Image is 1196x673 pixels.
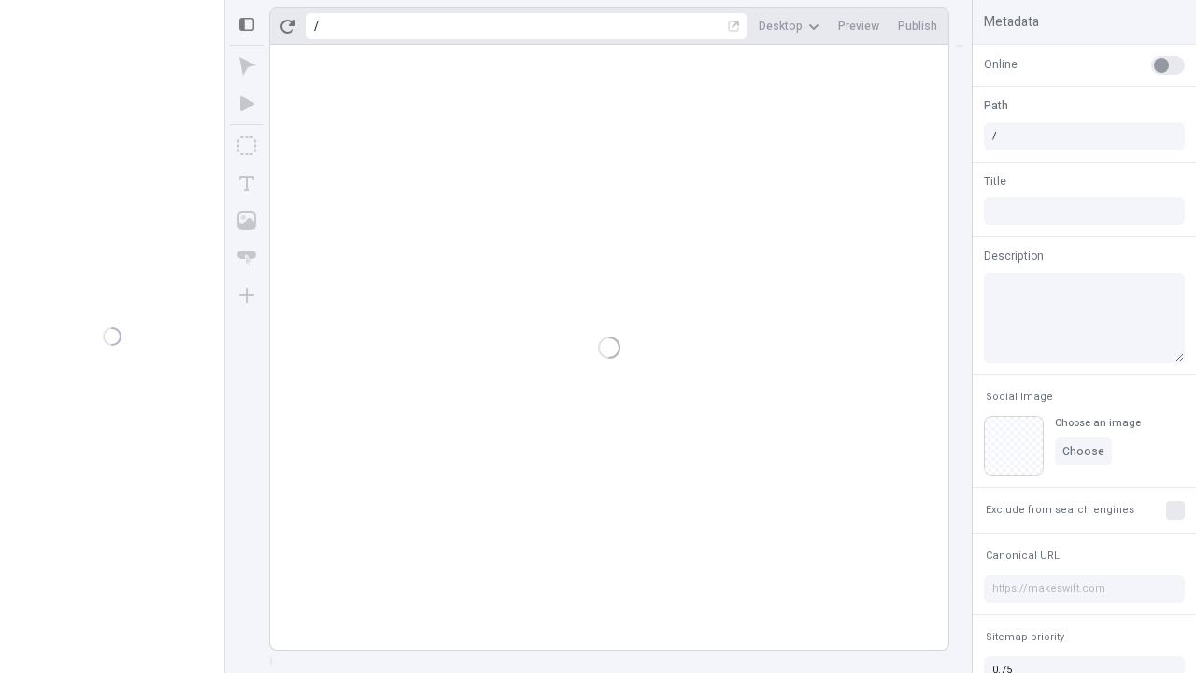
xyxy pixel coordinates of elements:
button: Image [230,204,263,237]
span: Publish [898,19,937,34]
input: https://makeswift.com [984,575,1185,603]
button: Publish [890,12,945,40]
button: Canonical URL [982,545,1063,567]
button: Preview [831,12,887,40]
div: Choose an image [1055,416,1141,430]
span: Social Image [986,390,1053,404]
span: Canonical URL [986,549,1060,563]
button: Exclude from search engines [982,499,1138,522]
span: Desktop [759,19,803,34]
button: Social Image [982,386,1057,408]
button: Desktop [751,12,827,40]
button: Box [230,129,263,163]
button: Sitemap priority [982,626,1068,649]
button: Button [230,241,263,275]
span: Online [984,56,1018,73]
span: Description [984,248,1044,265]
span: Exclude from search engines [986,503,1134,517]
span: Preview [838,19,879,34]
button: Text [230,166,263,200]
span: Title [984,173,1006,190]
span: Path [984,97,1008,114]
span: Sitemap priority [986,630,1064,644]
button: Choose [1055,437,1112,465]
div: / [314,19,319,34]
span: Choose [1062,444,1104,459]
